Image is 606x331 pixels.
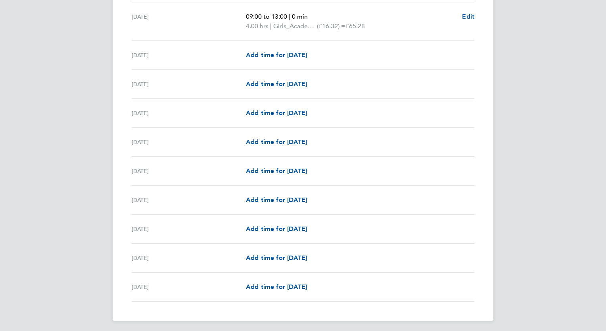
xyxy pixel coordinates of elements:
a: Add time for [DATE] [246,166,307,176]
span: Edit [462,13,474,20]
span: Add time for [DATE] [246,80,307,88]
div: [DATE] [132,50,246,60]
span: 0 min [292,13,308,20]
span: £65.28 [345,22,365,30]
span: Add time for [DATE] [246,254,307,262]
span: Add time for [DATE] [246,283,307,291]
span: | [289,13,290,20]
span: Add time for [DATE] [246,138,307,146]
span: (£16.32) = [317,22,345,30]
span: Add time for [DATE] [246,109,307,117]
a: Add time for [DATE] [246,108,307,118]
a: Add time for [DATE] [246,137,307,147]
div: [DATE] [132,282,246,292]
a: Add time for [DATE] [246,50,307,60]
div: [DATE] [132,79,246,89]
a: Add time for [DATE] [246,224,307,234]
span: 4.00 hrs [246,22,268,30]
div: [DATE] [132,253,246,263]
span: Girls_Academy_Coach [273,21,317,31]
div: [DATE] [132,224,246,234]
a: Add time for [DATE] [246,282,307,292]
div: [DATE] [132,137,246,147]
div: [DATE] [132,108,246,118]
div: [DATE] [132,166,246,176]
span: Add time for [DATE] [246,196,307,204]
a: Edit [462,12,474,21]
span: | [270,22,272,30]
span: 09:00 to 13:00 [246,13,287,20]
span: Add time for [DATE] [246,167,307,175]
span: Add time for [DATE] [246,225,307,233]
a: Add time for [DATE] [246,253,307,263]
span: Add time for [DATE] [246,51,307,59]
a: Add time for [DATE] [246,195,307,205]
div: [DATE] [132,195,246,205]
a: Add time for [DATE] [246,79,307,89]
div: [DATE] [132,12,246,31]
